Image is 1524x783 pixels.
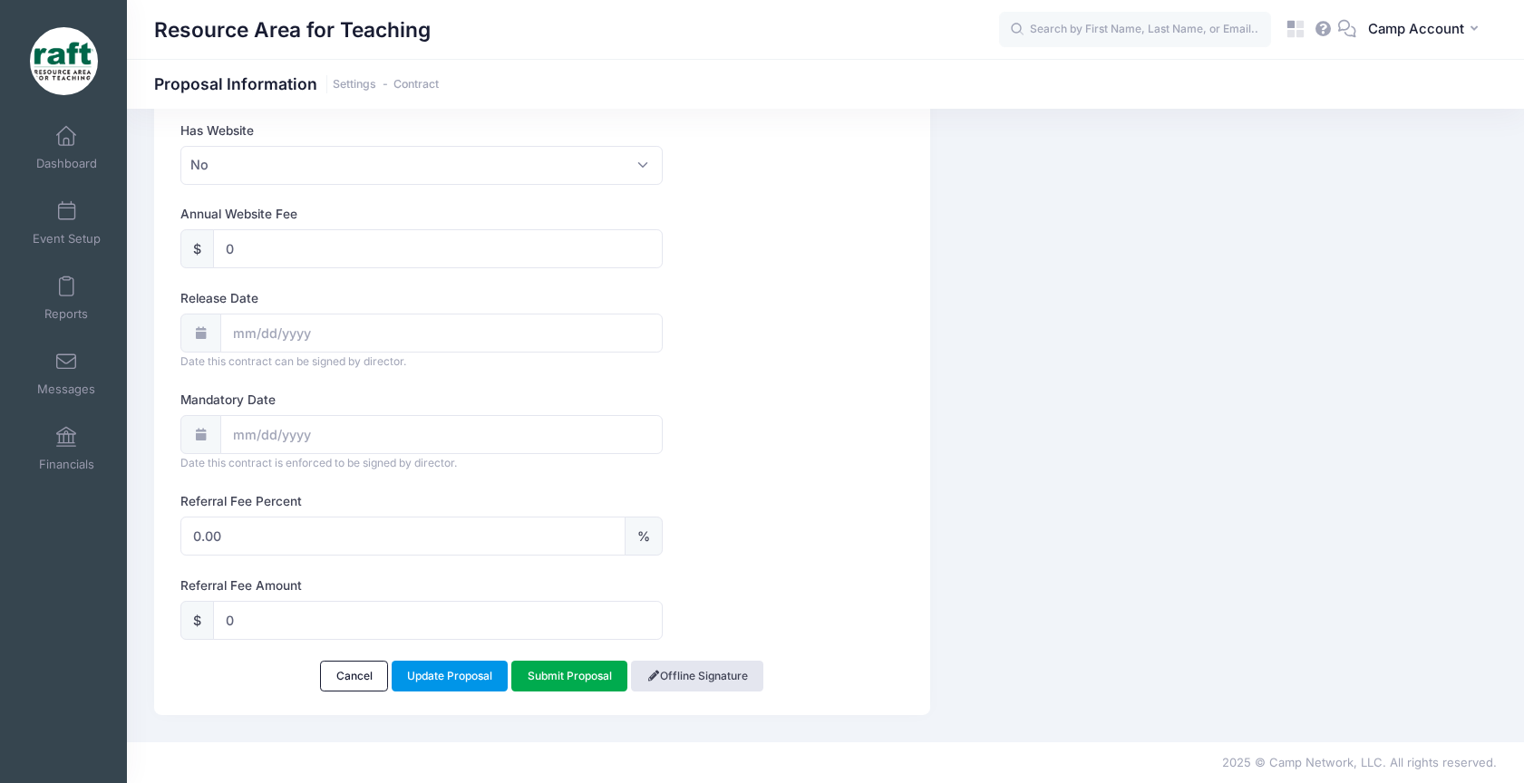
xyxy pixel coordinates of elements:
input: mm/dd/yyyy [220,314,663,353]
a: Settings [333,78,376,92]
div: $ [180,601,214,640]
a: Messages [24,342,110,405]
span: No [180,146,663,185]
a: Financials [24,417,110,480]
label: Annual Website Fee [180,205,297,223]
label: Referral Fee Percent [180,492,302,510]
span: Event Setup [33,231,101,246]
input: mm/dd/yyyy [220,415,663,454]
label: Release Date [180,289,258,307]
a: Event Setup [24,191,110,255]
span: Reports [44,306,88,322]
h1: Resource Area for Teaching [154,9,431,51]
a: Cancel [320,661,388,691]
button: Camp Account [1356,9,1497,51]
a: Update Proposal [392,661,509,691]
span: Messages [37,382,95,397]
h1: Proposal Information [154,74,439,93]
span: Camp Account [1368,19,1464,39]
a: Submit Proposal [511,661,627,691]
span: Date this contract can be signed by director. [180,354,406,368]
span: No [190,155,209,174]
a: Contract [393,78,439,92]
div: $ [180,229,214,268]
a: Dashboard [24,116,110,179]
span: Financials [39,457,94,472]
label: Mandatory Date [180,391,276,409]
span: 2025 © Camp Network, LLC. All rights reserved. [1222,755,1497,769]
input: Search by First Name, Last Name, or Email... [999,12,1271,48]
img: Resource Area for Teaching [30,27,98,95]
a: Offline Signature [631,661,764,691]
label: Referral Fee Amount [180,576,302,594]
span: Date this contract is enforced to be signed by director. [180,456,457,469]
a: Reports [24,266,110,330]
div: % [625,517,663,556]
span: Dashboard [36,156,97,171]
label: Has Website [180,121,254,140]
